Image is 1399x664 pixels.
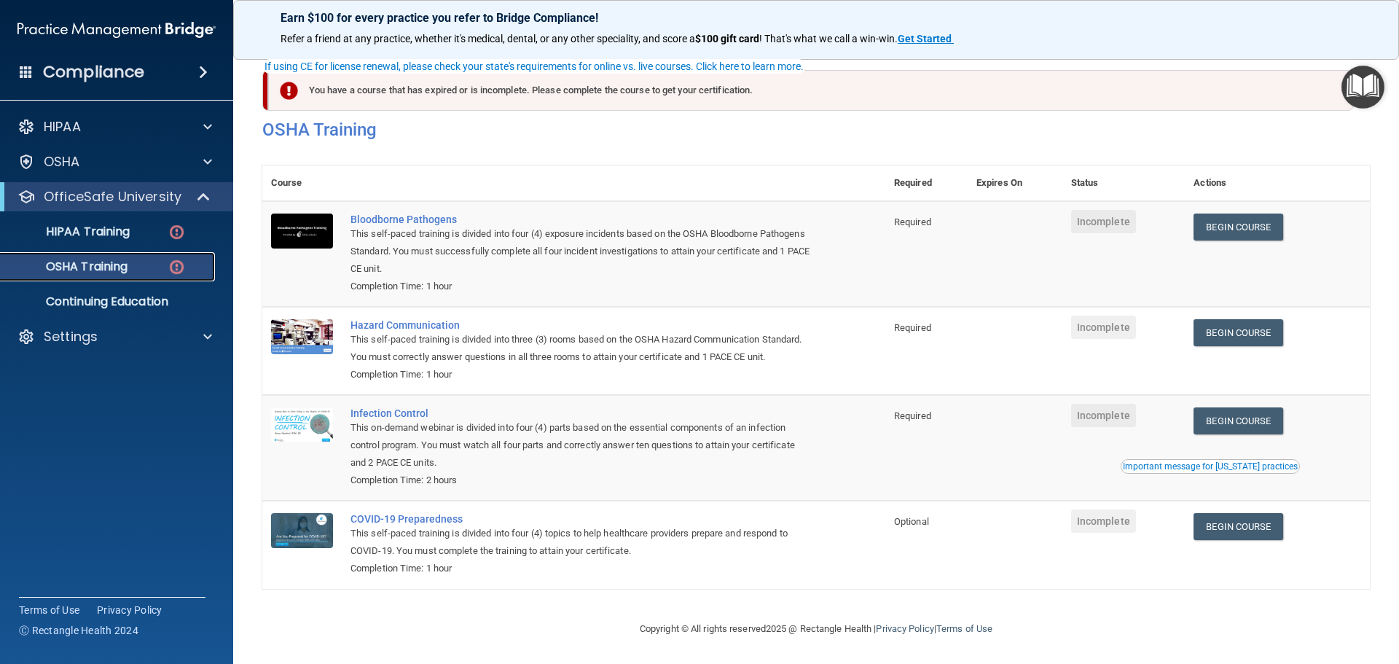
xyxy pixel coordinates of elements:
span: Refer a friend at any practice, whether it's medical, dental, or any other speciality, and score a [281,33,695,44]
a: Privacy Policy [97,603,162,617]
span: Incomplete [1071,404,1136,427]
p: Earn $100 for every practice you refer to Bridge Compliance! [281,11,1352,25]
a: Begin Course [1194,319,1282,346]
a: HIPAA [17,118,212,136]
p: HIPAA [44,118,81,136]
div: Completion Time: 2 hours [350,472,812,489]
img: danger-circle.6113f641.png [168,223,186,241]
img: danger-circle.6113f641.png [168,258,186,276]
th: Status [1062,165,1186,201]
th: Course [262,165,342,201]
p: OSHA [44,153,80,171]
div: Important message for [US_STATE] practices [1123,462,1298,471]
a: Infection Control [350,407,812,419]
div: This self-paced training is divided into four (4) exposure incidents based on the OSHA Bloodborne... [350,225,812,278]
a: Bloodborne Pathogens [350,214,812,225]
p: OSHA Training [9,259,128,274]
th: Required [885,165,968,201]
span: Incomplete [1071,210,1136,233]
th: Expires On [968,165,1062,201]
button: If using CE for license renewal, please check your state's requirements for online vs. live cours... [262,59,806,74]
span: Incomplete [1071,316,1136,339]
h4: Compliance [43,62,144,82]
a: Hazard Communication [350,319,812,331]
div: Completion Time: 1 hour [350,278,812,295]
span: Required [894,322,931,333]
button: Read this if you are a dental practitioner in the state of CA [1121,459,1300,474]
div: If using CE for license renewal, please check your state's requirements for online vs. live cours... [264,61,804,71]
a: Privacy Policy [876,623,933,634]
th: Actions [1185,165,1370,201]
a: Terms of Use [19,603,79,617]
span: Incomplete [1071,509,1136,533]
a: Begin Course [1194,513,1282,540]
div: You have a course that has expired or is incomplete. Please complete the course to get your certi... [268,70,1354,111]
span: Optional [894,516,929,527]
img: exclamation-circle-solid-danger.72ef9ffc.png [280,82,298,100]
div: This on-demand webinar is divided into four (4) parts based on the essential components of an inf... [350,419,812,472]
a: COVID-19 Preparedness [350,513,812,525]
div: This self-paced training is divided into four (4) topics to help healthcare providers prepare and... [350,525,812,560]
button: Open Resource Center [1341,66,1384,109]
div: This self-paced training is divided into three (3) rooms based on the OSHA Hazard Communication S... [350,331,812,366]
span: ! That's what we call a win-win. [759,33,898,44]
p: Settings [44,328,98,345]
a: Begin Course [1194,214,1282,241]
span: Ⓒ Rectangle Health 2024 [19,623,138,638]
h4: OSHA Training [262,120,1370,140]
div: Copyright © All rights reserved 2025 @ Rectangle Health | | [550,606,1082,652]
a: Settings [17,328,212,345]
strong: $100 gift card [695,33,759,44]
p: HIPAA Training [9,224,130,239]
img: PMB logo [17,15,216,44]
div: Completion Time: 1 hour [350,560,812,577]
span: Required [894,410,931,421]
strong: Get Started [898,33,952,44]
span: Required [894,216,931,227]
a: OSHA [17,153,212,171]
a: Terms of Use [936,623,992,634]
a: Get Started [898,33,954,44]
p: Continuing Education [9,294,208,309]
a: OfficeSafe University [17,188,211,206]
div: Completion Time: 1 hour [350,366,812,383]
a: Begin Course [1194,407,1282,434]
p: OfficeSafe University [44,188,181,206]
